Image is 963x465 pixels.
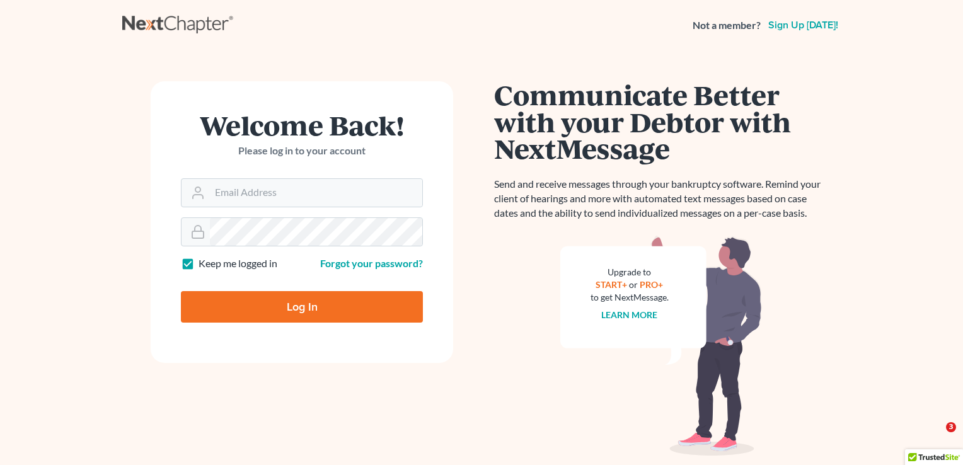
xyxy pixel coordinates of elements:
[630,279,638,290] span: or
[591,291,669,304] div: to get NextMessage.
[181,144,423,158] p: Please log in to your account
[920,422,950,452] iframe: Intercom live chat
[946,422,956,432] span: 3
[199,256,277,271] label: Keep me logged in
[494,177,828,221] p: Send and receive messages through your bankruptcy software. Remind your client of hearings and mo...
[640,279,664,290] a: PRO+
[596,279,628,290] a: START+
[766,20,841,30] a: Sign up [DATE]!
[320,257,423,269] a: Forgot your password?
[591,266,669,278] div: Upgrade to
[210,179,422,207] input: Email Address
[181,291,423,323] input: Log In
[560,236,762,456] img: nextmessage_bg-59042aed3d76b12b5cd301f8e5b87938c9018125f34e5fa2b7a6b67550977c72.svg
[181,112,423,139] h1: Welcome Back!
[693,18,761,33] strong: Not a member?
[602,309,658,320] a: Learn more
[494,81,828,162] h1: Communicate Better with your Debtor with NextMessage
